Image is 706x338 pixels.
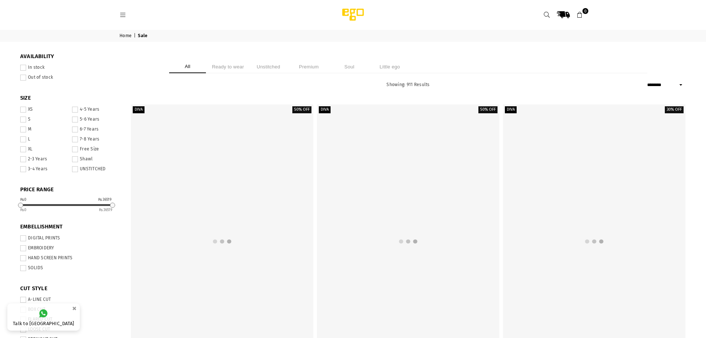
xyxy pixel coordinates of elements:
li: Unstitched [250,60,287,73]
label: 6-7 Years [72,127,120,132]
label: M [20,127,68,132]
span: | [134,33,137,39]
label: Out of stock [20,75,120,81]
nav: breadcrumbs [114,30,592,42]
label: SOLIDS [20,265,120,271]
span: CUT STYLE [20,285,120,292]
label: HAND SCREEN PRINTS [20,255,120,261]
label: L [20,136,68,142]
ins: 0 [20,208,27,212]
div: ₨36519 [98,198,111,202]
a: 0 [573,8,586,21]
div: ₨0 [20,198,27,202]
li: All [169,60,206,73]
label: 50% off [478,106,498,113]
span: SIZE [20,95,120,102]
label: A-LINE CUT [20,297,120,303]
span: 0 [582,8,588,14]
a: Search [540,8,553,21]
ins: 36519 [99,208,112,212]
label: DIGITAL PRINTS [20,235,120,241]
li: Ready to wear [210,60,246,73]
li: Little ego [371,60,408,73]
li: Premium [290,60,327,73]
a: Home [120,33,133,39]
label: 4-5 Years [72,107,120,113]
a: Menu [116,12,129,17]
span: EMBELLISHMENT [20,223,120,231]
label: XL [20,146,68,152]
label: Shawl [72,156,120,162]
label: 3-4 Years [20,166,68,172]
label: EMBROIDERY [20,245,120,251]
label: Free Size [72,146,120,152]
label: 5-6 Years [72,117,120,122]
button: × [70,302,79,314]
img: Ego [322,7,384,22]
span: Availability [20,53,120,60]
span: Sale [138,33,149,39]
span: Showing: 911 Results [386,82,429,87]
span: PRICE RANGE [20,186,120,193]
label: In stock [20,65,120,71]
label: Diva [505,106,517,113]
a: Talk to [GEOGRAPHIC_DATA] [7,303,80,331]
label: Diva [133,106,145,113]
label: XS [20,107,68,113]
label: Diva [319,106,331,113]
label: S [20,117,68,122]
label: 2-3 Years [20,156,68,162]
label: 7-8 Years [72,136,120,142]
li: Soul [331,60,368,73]
label: UNSTITCHED [72,166,120,172]
label: 30% off [665,106,684,113]
label: 50% off [292,106,311,113]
